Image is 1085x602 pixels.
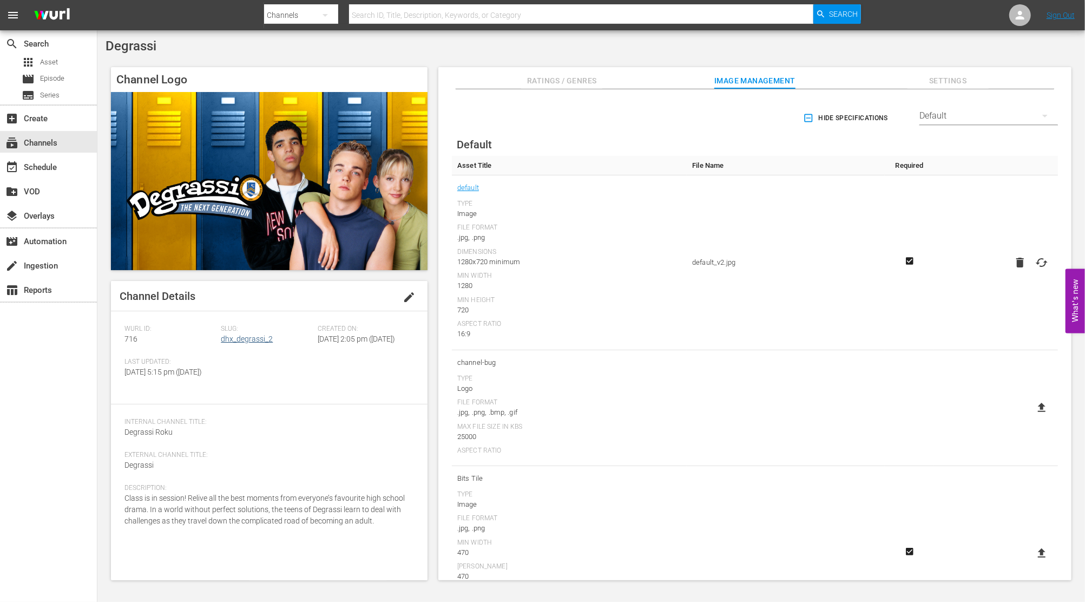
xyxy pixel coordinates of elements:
[457,181,479,195] a: default
[396,284,422,310] button: edit
[919,101,1058,131] div: Default
[124,418,409,427] span: Internal Channel Title:
[22,56,35,69] span: Asset
[457,523,681,534] div: .jpg, .png
[120,290,195,303] span: Channel Details
[5,161,18,174] span: Schedule
[521,74,602,88] span: Ratings / Genres
[457,272,681,280] div: Min Width
[687,156,885,175] th: File Name
[457,499,681,510] div: Image
[5,284,18,297] span: Reports
[111,92,428,270] img: Degrassi
[457,472,681,486] span: Bits Tile
[111,67,428,92] h4: Channel Logo
[457,138,492,151] span: Default
[1047,11,1075,19] a: Sign Out
[5,185,18,198] span: VOD
[5,259,18,272] span: Ingestion
[457,562,681,571] div: [PERSON_NAME]
[457,232,681,243] div: .jpg, .png
[457,490,681,499] div: Type
[908,74,989,88] span: Settings
[457,539,681,547] div: Min Width
[903,256,916,266] svg: Required
[40,90,60,101] span: Series
[221,325,312,333] span: Slug:
[457,571,681,582] div: 470
[714,74,795,88] span: Image Management
[403,291,416,304] span: edit
[1066,269,1085,333] button: Open Feedback Widget
[452,156,687,175] th: Asset Title
[26,3,78,28] img: ans4CAIJ8jUAAAAAAAAAAAAAAAAAAAAAAAAgQb4GAAAAAAAAAAAAAAAAAAAAAAAAJMjXAAAAAAAAAAAAAAAAAAAAAAAAgAT5G...
[457,383,681,394] div: Logo
[687,175,885,350] td: default_v2.jpg
[40,57,58,68] span: Asset
[457,248,681,257] div: Dimensions
[5,136,18,149] span: Channels
[221,335,273,343] a: dhx_degrassi_2
[457,280,681,291] div: 1280
[124,325,215,333] span: Wurl ID:
[6,9,19,22] span: menu
[124,368,202,376] span: [DATE] 5:15 pm ([DATE])
[457,407,681,418] div: .jpg, .png, .bmp, .gif
[805,113,888,124] span: Hide Specifications
[124,358,215,367] span: Last Updated:
[457,305,681,316] div: 720
[885,156,934,175] th: Required
[318,325,409,333] span: Created On:
[40,73,64,84] span: Episode
[22,73,35,86] span: Episode
[124,461,154,469] span: Degrassi
[801,103,892,133] button: Hide Specifications
[5,112,18,125] span: Create
[457,398,681,407] div: File Format
[457,423,681,431] div: Max File Size In Kbs
[903,547,916,557] svg: Required
[457,320,681,329] div: Aspect Ratio
[5,210,18,223] span: Overlays
[106,38,156,54] span: Degrassi
[5,37,18,50] span: Search
[457,296,681,305] div: Min Height
[318,335,395,343] span: [DATE] 2:05 pm ([DATE])
[124,335,137,343] span: 716
[22,89,35,102] span: Series
[124,484,409,493] span: Description:
[457,447,681,455] div: Aspect Ratio
[124,494,405,525] span: Class is in session! Relive all the best moments from everyone’s favourite high school drama. In ...
[457,375,681,383] div: Type
[457,257,681,267] div: 1280x720 minimum
[457,224,681,232] div: File Format
[829,4,858,24] span: Search
[457,431,681,442] div: 25000
[457,547,681,558] div: 470
[457,514,681,523] div: File Format
[5,235,18,248] span: Automation
[457,208,681,219] div: Image
[124,451,409,460] span: External Channel Title:
[813,4,861,24] button: Search
[124,428,173,436] span: Degrassi Roku
[457,329,681,339] div: 16:9
[457,200,681,208] div: Type
[457,356,681,370] span: channel-bug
